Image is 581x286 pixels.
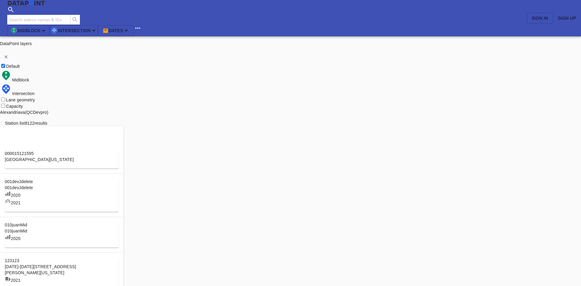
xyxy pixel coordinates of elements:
span: Sign in [532,15,548,22]
label: Intersection [12,91,34,96]
button: Dates [98,25,134,36]
img: close-external-leyer.3061a1c7.svg [4,54,8,59]
div: Stadium Dr, Alexandria, Virginia, 22302 [5,156,97,163]
label: Lane geometry [6,97,35,102]
label: Station list [5,121,25,126]
img: 5YPKRKmlfpI5mqlR8AD95paCi+0kK1fRFDJSaMmawlwaeJcJwk9O2fotCW5ve9gAAAAASUVORK5CYII= [41,28,47,34]
div: 123123 [5,258,97,264]
span: 2020 [11,236,21,241]
img: Vehicle speed [5,198,11,204]
img: map_pin_mid.602f9df1.svg [10,27,18,34]
span: Intersection [54,27,93,35]
label: Capacity [6,104,23,109]
img: map_pin_int.54838e6b.svg [51,27,58,34]
label: Default [6,64,20,69]
button: Midblock [7,25,50,36]
div: 1876-2098 N Beauregard St, Alexandria, Virginia, 22311 [5,264,97,276]
span: 2021 [11,200,21,205]
img: calendar-gold.39a51dde.svg [103,28,109,34]
div: 000015121595 [5,150,97,156]
span: Sign up [558,15,576,22]
img: Volume count [5,234,11,240]
img: 5YPKRKmlfpI5mqlR8AD95paCi+0kK1fRFDJSaMmawlwaeJcJwk9O2fotCW5ve9gAAAAASUVORK5CYII= [91,28,97,34]
label: Midblock [12,77,29,82]
div: 001devJdelete [5,185,97,191]
div: 010juanMid [5,228,97,234]
div: 001devJdelete [5,179,97,185]
button: Sign in [527,13,553,24]
span: 2020 [11,193,21,198]
img: 5YPKRKmlfpI5mqlR8AD95paCi+0kK1fRFDJSaMmawlwaeJcJwk9O2fotCW5ve9gAAAAASUVORK5CYII= [123,28,129,34]
button: Sign up [553,13,581,24]
img: Volume count [5,191,11,197]
input: Search [7,15,70,25]
span: Dates [103,27,129,35]
span: Midblock [12,27,45,35]
label: 8122 results [25,121,47,126]
img: Vehicle class [5,276,11,282]
span: 2021 [11,278,21,283]
div: Search [70,15,80,25]
div: 010juanMid [5,222,97,228]
button: Intersection [50,25,98,36]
